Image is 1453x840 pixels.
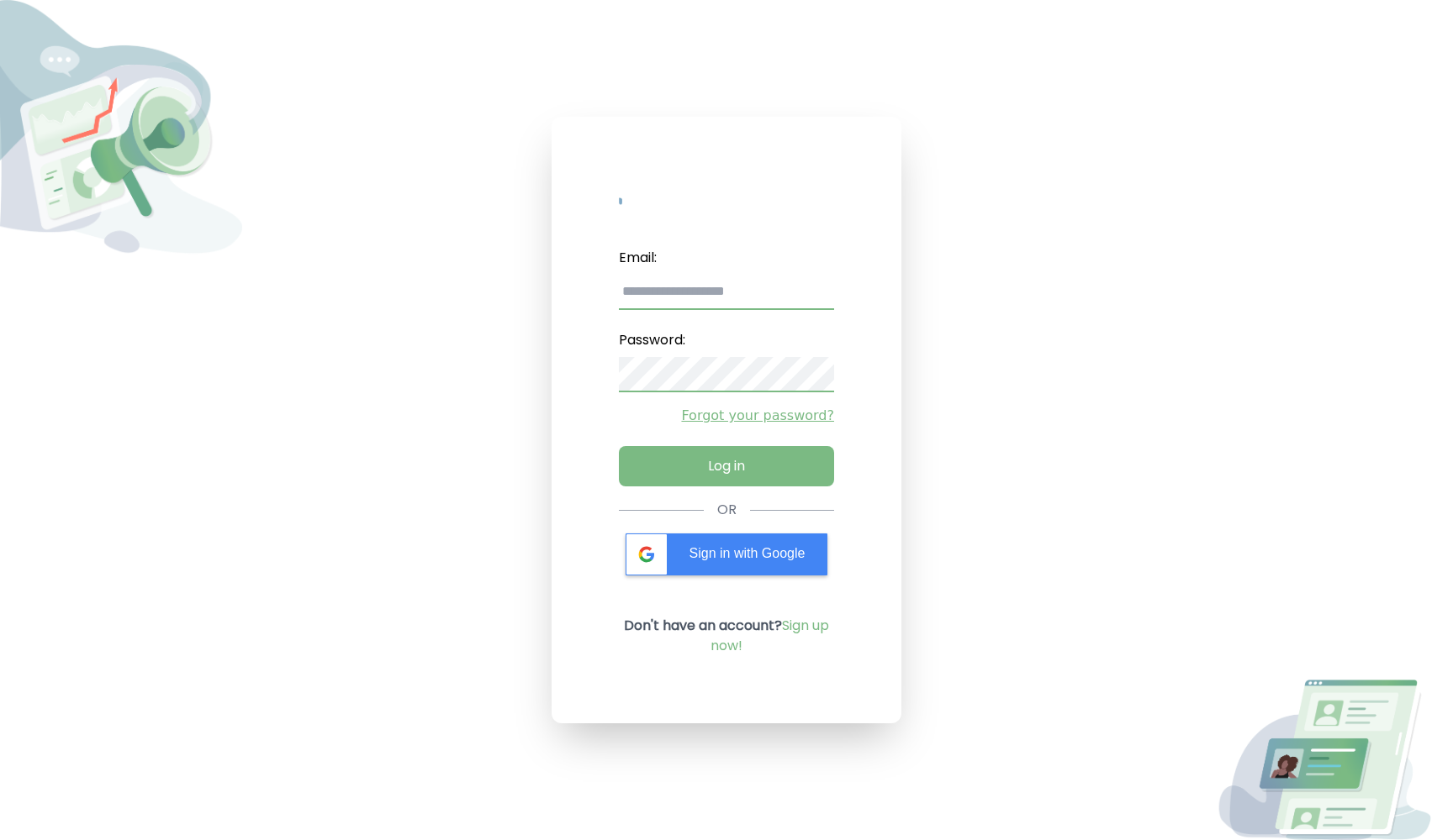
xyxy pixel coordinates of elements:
div: Sign in with Google [626,533,827,575]
button: Log in [619,446,834,486]
img: My Influency [619,184,834,214]
a: Forgot your password? [619,406,834,426]
div: OR [717,500,737,520]
span: Sign in with Google [690,546,806,560]
label: Email: [619,241,834,275]
p: Don't have an account? [619,616,834,656]
a: Sign up now! [711,616,829,655]
img: Login Image2 [1211,680,1453,840]
label: Password: [619,323,834,357]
